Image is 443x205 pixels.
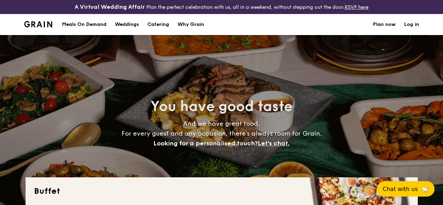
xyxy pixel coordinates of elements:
button: Chat with us🦙 [377,181,435,197]
a: Why Grain [173,14,208,35]
h4: A Virtual Wedding Affair [75,3,145,11]
a: Catering [143,14,173,35]
h2: Buffet [34,186,409,197]
span: 🦙 [421,185,429,193]
span: Chat with us [383,186,418,192]
span: Looking for a personalised touch? [153,139,258,147]
a: Meals On Demand [58,14,111,35]
a: RSVP here [345,4,368,10]
a: Logotype [24,21,53,27]
div: Why Grain [178,14,204,35]
span: Let's chat. [258,139,290,147]
span: You have good taste [151,98,292,115]
img: Grain [24,21,53,27]
h1: Catering [147,14,169,35]
a: Weddings [111,14,143,35]
a: Log in [404,14,419,35]
span: And we have great food. For every guest and any occasion, there’s always room for Grain. [122,120,322,147]
div: Meals On Demand [62,14,106,35]
a: Plan now [373,14,396,35]
div: Plan the perfect celebration with us, all in a weekend, without stepping out the door. [74,3,369,11]
div: Weddings [115,14,139,35]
